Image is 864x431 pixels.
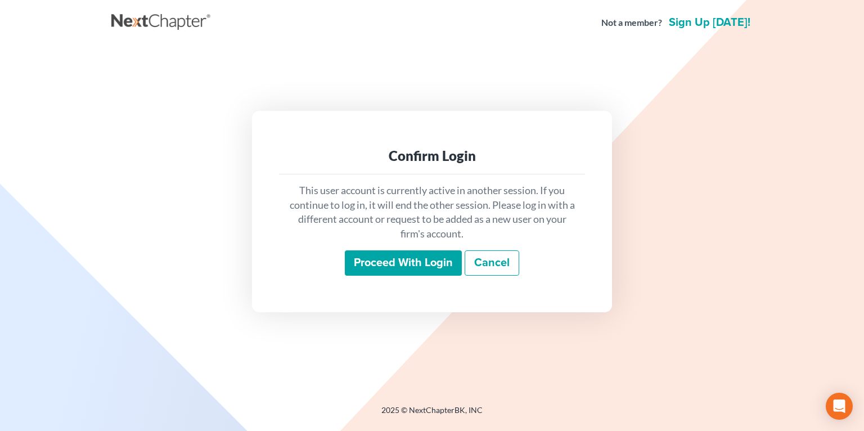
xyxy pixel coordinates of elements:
[111,405,753,425] div: 2025 © NextChapterBK, INC
[601,16,662,29] strong: Not a member?
[345,250,462,276] input: Proceed with login
[465,250,519,276] a: Cancel
[826,393,853,420] div: Open Intercom Messenger
[288,147,576,165] div: Confirm Login
[288,183,576,241] p: This user account is currently active in another session. If you continue to log in, it will end ...
[667,17,753,28] a: Sign up [DATE]!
